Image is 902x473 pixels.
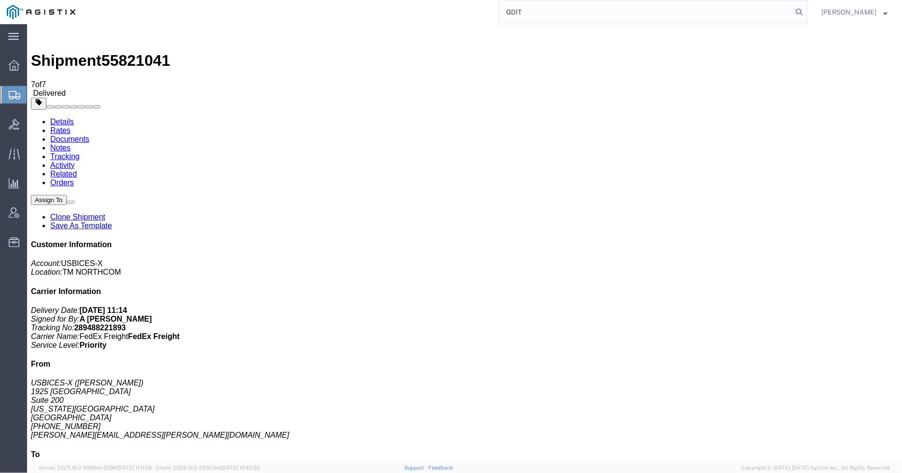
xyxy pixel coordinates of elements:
span: [DATE] 10:42:52 [221,465,260,471]
a: Support [404,465,428,471]
iframe: FS Legacy Container [27,24,902,463]
span: Client: 2025.16.0-22162be [156,465,260,471]
img: logo [7,5,75,19]
span: Server: 2025.16.0-91816dc9296 [39,465,152,471]
span: Copyright © [DATE]-[DATE] Agistix Inc., All Rights Reserved [742,464,890,472]
a: Feedback [428,465,453,471]
input: Search for shipment number, reference number [499,0,793,24]
button: [PERSON_NAME] [821,6,888,18]
span: Andrew Wacyra [822,7,877,17]
span: [DATE] 11:11:28 [117,465,152,471]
